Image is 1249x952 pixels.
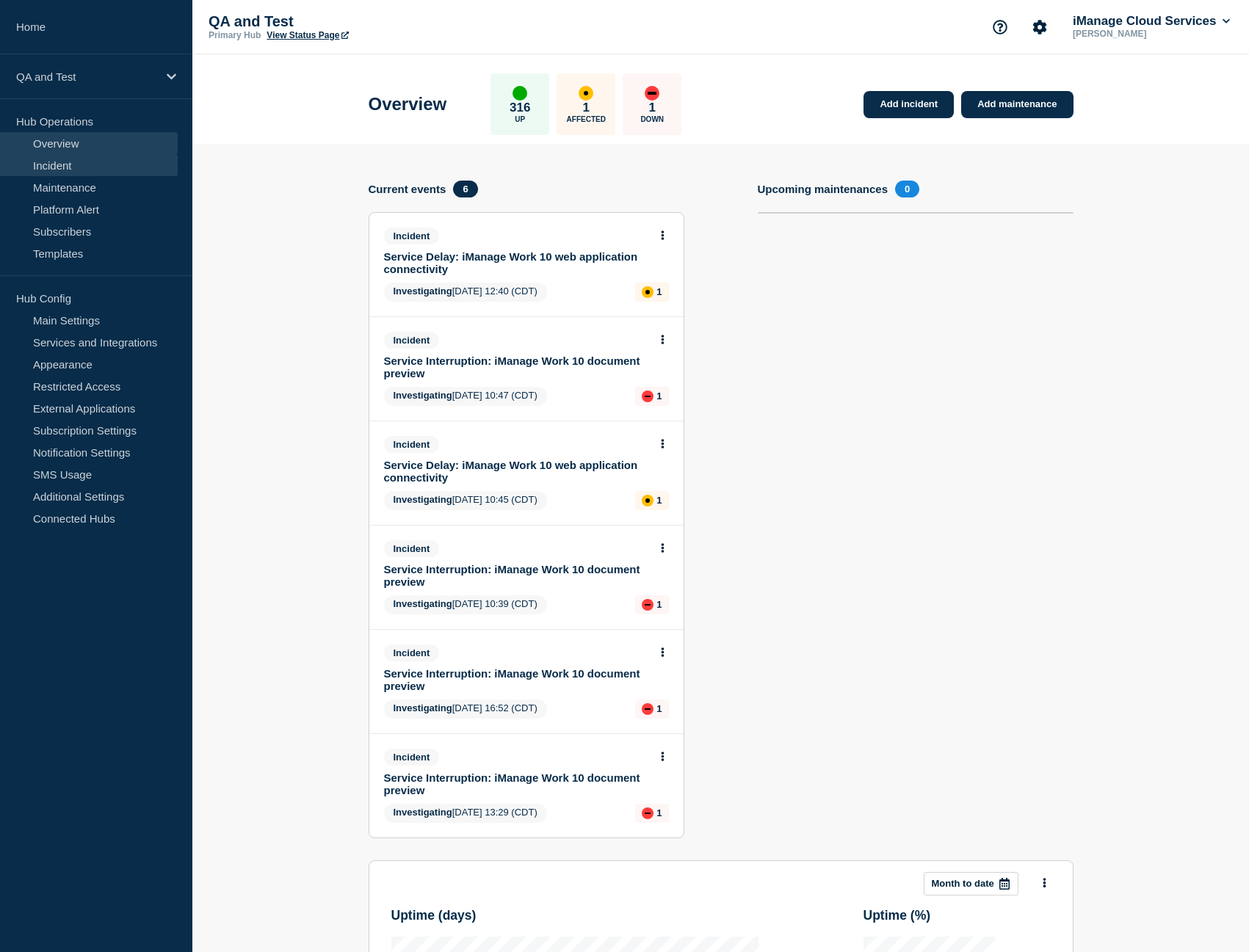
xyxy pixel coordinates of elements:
div: down [645,86,659,101]
span: [DATE] 12:40 (CDT) [384,283,547,302]
p: Affected [567,115,606,123]
span: Incident [384,540,440,557]
a: Service Interruption: iManage Work 10 document preview [384,355,649,379]
a: Add incident [864,91,954,118]
p: 316 [510,101,530,115]
div: down [642,807,654,819]
span: Investigating [394,702,452,713]
p: 1 [656,495,662,506]
p: 1 [656,703,662,714]
h4: Upcoming maintenances [758,183,888,195]
button: Support [985,12,1016,43]
h4: Current events [369,183,446,195]
a: Service Interruption: iManage Work 10 document preview [384,563,649,588]
p: 1 [649,101,656,115]
p: QA and Test [16,70,157,83]
span: Incident [384,332,440,349]
p: [PERSON_NAME] [1070,29,1223,39]
p: Month to date [932,878,994,889]
p: 1 [656,807,662,818]
span: Investigating [394,494,452,505]
a: Add maintenance [961,91,1073,118]
span: Investigating [394,807,452,818]
button: iManage Cloud Services [1070,14,1233,29]
span: [DATE] 10:47 (CDT) [384,387,547,406]
span: [DATE] 13:29 (CDT) [384,804,547,823]
h3: Uptime ( days ) [391,908,759,923]
div: down [642,390,654,402]
a: Service Interruption: iManage Work 10 document preview [384,667,649,692]
a: Service Delay: iManage Work 10 web application connectivity [384,459,649,484]
div: up [513,86,527,101]
a: View Status Page [267,30,348,40]
span: [DATE] 10:39 (CDT) [384,595,547,614]
span: Incident [384,436,440,453]
span: [DATE] 10:45 (CDT) [384,491,547,510]
div: affected [642,286,654,298]
span: 0 [895,181,919,197]
p: QA and Test [209,13,502,30]
span: Investigating [394,286,452,297]
span: Incident [384,644,440,661]
p: Down [640,115,664,123]
button: Account settings [1024,12,1055,43]
p: 1 [656,286,662,297]
div: affected [579,86,593,101]
h3: Uptime ( % ) [864,908,1051,923]
span: Incident [384,228,440,244]
span: Incident [384,749,440,766]
div: down [642,703,654,715]
button: Month to date [924,872,1018,895]
a: Service Interruption: iManage Work 10 document preview [384,771,649,796]
p: Primary Hub [209,30,261,40]
h1: Overview [369,94,447,115]
p: 1 [656,390,662,401]
div: down [642,599,654,611]
p: 1 [656,599,662,610]
span: [DATE] 16:52 (CDT) [384,700,547,719]
span: 6 [453,181,477,197]
span: Investigating [394,390,452,401]
p: Up [515,115,525,123]
div: affected [642,495,654,506]
a: Service Delay: iManage Work 10 web application connectivity [384,250,649,275]
p: 1 [583,101,590,115]
span: Investigating [394,598,452,609]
